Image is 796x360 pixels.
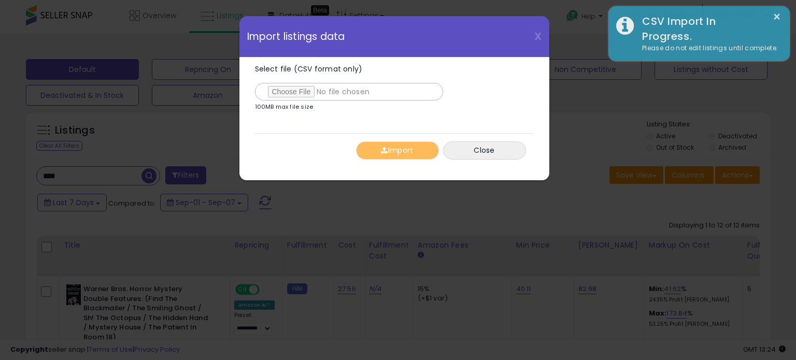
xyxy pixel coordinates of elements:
button: Import [356,141,439,160]
div: CSV Import In Progress. [634,14,782,44]
button: Close [443,141,526,160]
span: X [534,29,542,44]
span: Import listings data [247,32,345,41]
div: Please do not edit listings until complete. [634,44,782,53]
button: × [773,10,781,23]
p: 100MB max file size [255,104,314,110]
span: Select file (CSV format only) [255,64,363,74]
